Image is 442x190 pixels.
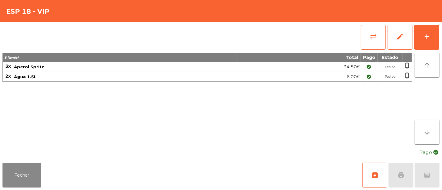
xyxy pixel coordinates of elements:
[423,33,430,40] div: add
[5,73,11,79] span: 2x
[419,148,432,157] span: Pago
[14,74,36,79] span: Água 1.5L
[362,163,387,188] button: archive
[4,56,19,60] span: 5 item(s)
[370,33,377,40] span: sync_alt
[396,33,404,40] span: edit
[2,163,41,188] button: Fechar
[378,72,403,82] td: Pedido
[371,171,379,179] span: archive
[414,25,439,50] button: add
[415,120,440,145] button: arrow_downward
[378,53,403,62] th: Estado
[415,53,440,78] button: arrow_upward
[423,129,431,136] i: arrow_downward
[404,72,410,79] span: phone_iphone
[6,7,49,16] h4: Esp 18 - Vip
[5,63,11,69] span: 3x
[423,61,431,69] i: arrow_upward
[14,64,44,69] span: Aperol Spritz
[388,25,412,50] button: edit
[237,53,361,62] th: Total
[361,53,378,62] th: Pago
[361,25,386,50] button: sync_alt
[404,62,410,69] span: phone_iphone
[378,62,403,72] td: Pedido
[347,73,360,81] span: 6.00€
[343,63,360,71] span: 34.50€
